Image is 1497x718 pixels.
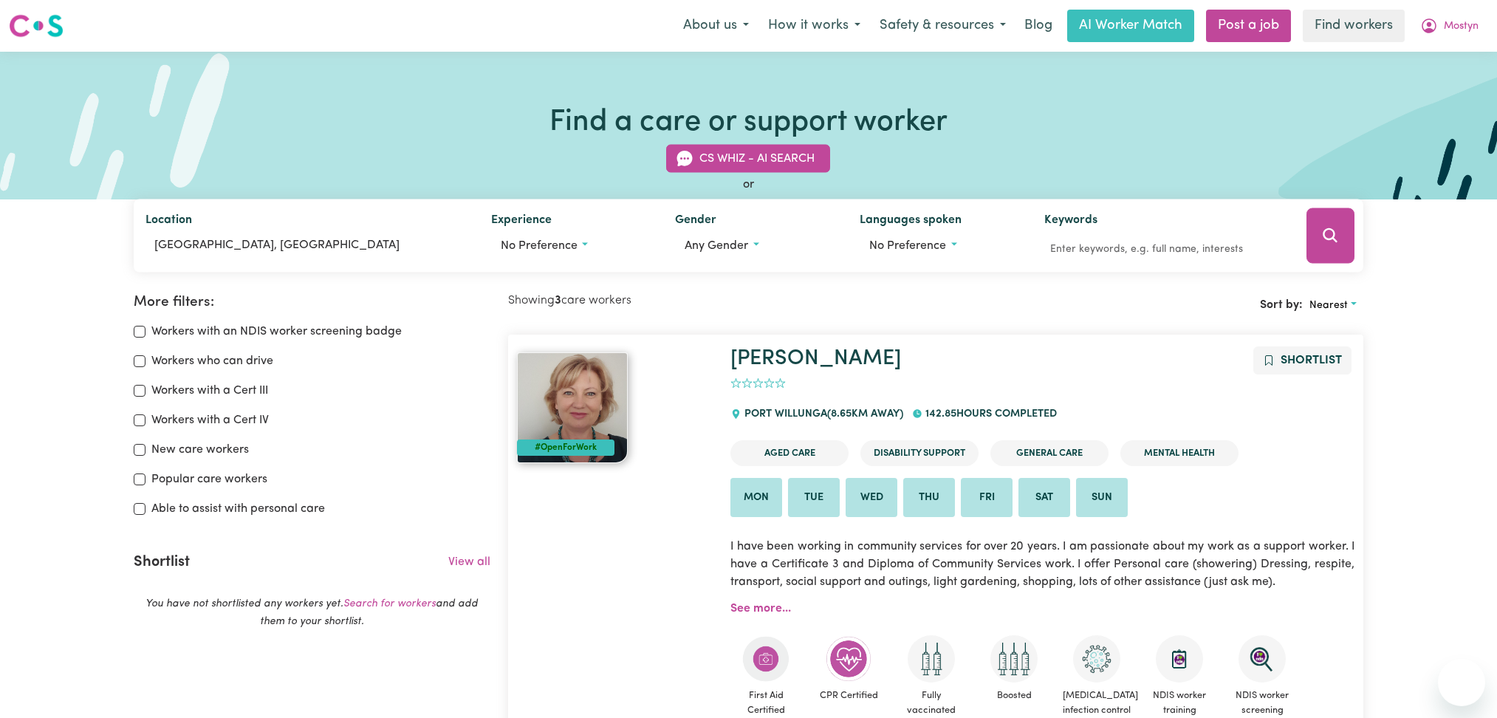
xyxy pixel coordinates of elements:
[666,145,830,173] button: CS Whiz - AI Search
[491,232,652,260] button: Worker experience options
[1076,478,1128,518] li: Available on Sun
[1015,10,1061,42] a: Blog
[151,323,402,341] label: Workers with an NDIS worker screening badge
[979,683,1049,708] span: Boosted
[145,598,478,627] em: You have not shortlisted any workers yet. and add them to your shortlist.
[549,105,948,140] h1: Find a care or support worker
[825,635,872,683] img: Care and support worker has completed CPR Certification
[1018,478,1070,518] li: Available on Sat
[827,408,903,420] span: ( 8.65 km away)
[517,440,615,456] div: #OpenForWork
[1306,208,1354,264] button: Search
[1260,299,1303,311] span: Sort by:
[1281,355,1342,366] span: Shortlist
[9,13,64,39] img: Careseekers logo
[151,441,249,459] label: New care workers
[1073,635,1120,683] img: CS Academy: COVID-19 Infection Control Training course completed
[742,635,789,683] img: Care and support worker has completed First Aid Certification
[846,478,897,518] li: Available on Wed
[1444,18,1479,35] span: Mostyn
[908,635,955,683] img: Care and support worker has received 2 doses of COVID-19 vaccine
[151,500,325,518] label: Able to assist with personal care
[134,294,490,311] h2: More filters:
[134,176,1363,194] div: or
[813,683,884,708] span: CPR Certified
[151,471,267,488] label: Popular care workers
[758,10,870,41] button: How it works
[1309,300,1348,311] span: Nearest
[1303,10,1405,42] a: Find workers
[1120,440,1239,466] li: Mental Health
[555,295,561,307] b: 3
[1303,294,1363,317] button: Sort search results
[151,382,268,400] label: Workers with a Cert III
[860,211,962,232] label: Languages spoken
[730,375,786,392] div: add rating by typing an integer from 0 to 5 or pressing arrow keys
[501,240,578,252] span: No preference
[903,478,955,518] li: Available on Thu
[134,553,190,571] h2: Shortlist
[730,440,849,466] li: Aged Care
[870,10,1015,41] button: Safety & resources
[151,411,269,429] label: Workers with a Cert IV
[990,440,1109,466] li: General Care
[1239,635,1286,683] img: NDIS Worker Screening Verified
[1206,10,1291,42] a: Post a job
[508,294,936,308] h2: Showing care workers
[1044,238,1286,261] input: Enter keywords, e.g. full name, interests
[9,9,64,43] a: Careseekers logo
[730,348,901,369] a: [PERSON_NAME]
[1156,635,1203,683] img: CS Academy: Introduction to NDIS Worker Training course completed
[1044,211,1097,232] label: Keywords
[1253,346,1352,375] button: Add to shortlist
[517,352,628,463] img: View Kerrie's profile
[685,240,748,252] span: Any gender
[1438,659,1485,706] iframe: Button to launch messaging window
[674,10,758,41] button: About us
[1067,10,1194,42] a: AI Worker Match
[912,394,1066,434] div: 142.85 hours completed
[517,352,713,463] a: Kerrie#OpenForWork
[151,352,273,370] label: Workers who can drive
[1411,10,1488,41] button: My Account
[860,440,979,466] li: Disability Support
[343,598,436,609] a: Search for workers
[145,211,192,232] label: Location
[730,394,911,434] div: PORT WILLUNGA
[675,232,836,260] button: Worker gender preference
[961,478,1013,518] li: Available on Fri
[730,529,1354,600] p: I have been working in community services for over 20 years. I am passionate about my work as a s...
[448,556,490,568] a: View all
[145,232,467,259] input: Enter a suburb
[730,478,782,518] li: Available on Mon
[990,635,1038,683] img: Care and support worker has received booster dose of COVID-19 vaccination
[860,232,1021,260] button: Worker language preferences
[730,603,791,615] a: See more...
[491,211,552,232] label: Experience
[788,478,840,518] li: Available on Tue
[869,240,946,252] span: No preference
[675,211,716,232] label: Gender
